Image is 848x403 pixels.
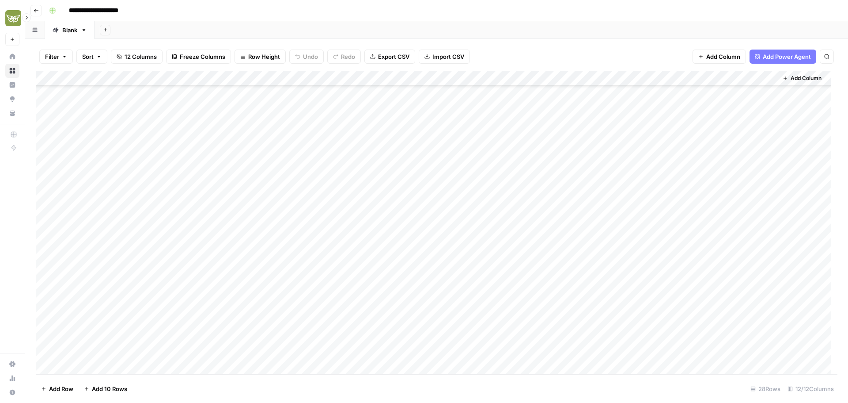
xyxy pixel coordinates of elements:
[5,92,19,106] a: Opportunities
[378,52,409,61] span: Export CSV
[5,50,19,64] a: Home
[82,52,94,61] span: Sort
[125,52,157,61] span: 12 Columns
[111,50,163,64] button: 12 Columns
[693,50,746,64] button: Add Column
[763,52,811,61] span: Add Power Agent
[5,371,19,385] a: Usage
[303,52,318,61] span: Undo
[341,52,355,61] span: Redo
[5,10,21,26] img: Evergreen Media Logo
[76,50,107,64] button: Sort
[248,52,280,61] span: Row Height
[36,382,79,396] button: Add Row
[45,21,95,39] a: Blank
[706,52,740,61] span: Add Column
[5,7,19,29] button: Workspace: Evergreen Media
[289,50,324,64] button: Undo
[747,382,784,396] div: 28 Rows
[419,50,470,64] button: Import CSV
[784,382,837,396] div: 12/12 Columns
[5,357,19,371] a: Settings
[5,106,19,120] a: Your Data
[62,26,77,35] div: Blank
[779,73,825,84] button: Add Column
[750,50,816,64] button: Add Power Agent
[166,50,231,64] button: Freeze Columns
[180,52,225,61] span: Freeze Columns
[92,384,127,393] span: Add 10 Rows
[45,52,59,61] span: Filter
[364,50,415,64] button: Export CSV
[79,382,132,396] button: Add 10 Rows
[327,50,361,64] button: Redo
[5,64,19,78] a: Browse
[432,52,464,61] span: Import CSV
[49,384,73,393] span: Add Row
[235,50,286,64] button: Row Height
[5,78,19,92] a: Insights
[791,74,821,82] span: Add Column
[39,50,73,64] button: Filter
[5,385,19,399] button: Help + Support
